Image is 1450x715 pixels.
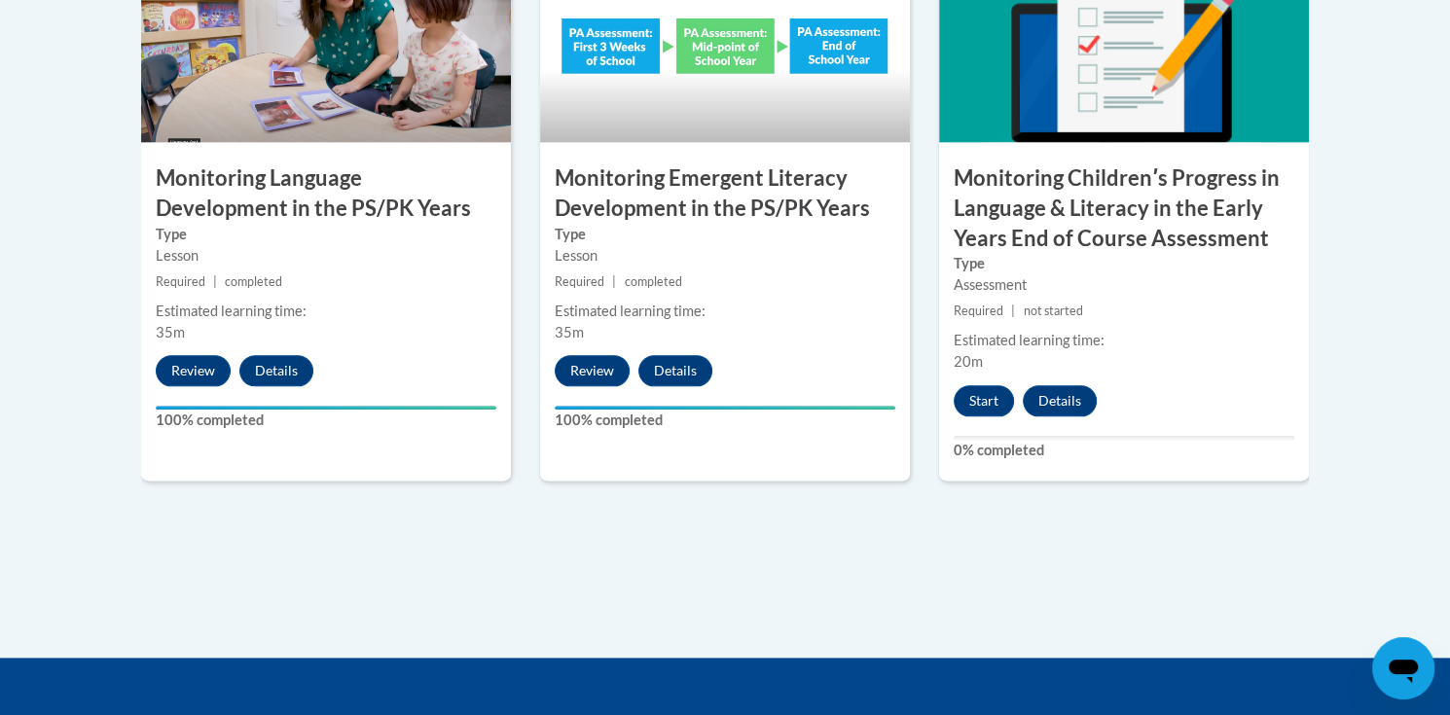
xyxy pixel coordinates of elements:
button: Review [156,355,231,386]
div: Estimated learning time: [954,330,1294,351]
div: Your progress [555,406,895,410]
label: 0% completed [954,440,1294,461]
span: not started [1023,304,1082,318]
div: Your progress [156,406,496,410]
span: Required [954,304,1003,318]
label: Type [156,224,496,245]
span: Required [156,274,205,289]
button: Details [638,355,712,386]
span: | [612,274,616,289]
span: | [213,274,217,289]
span: | [1011,304,1015,318]
button: Details [239,355,313,386]
label: 100% completed [555,410,895,431]
span: completed [225,274,282,289]
div: Lesson [555,245,895,267]
label: 100% completed [156,410,496,431]
label: Type [954,253,1294,274]
div: Estimated learning time: [156,301,496,322]
div: Lesson [156,245,496,267]
span: 35m [555,324,584,340]
span: 20m [954,353,983,370]
button: Details [1023,385,1097,416]
span: completed [624,274,681,289]
label: Type [555,224,895,245]
div: Assessment [954,274,1294,296]
span: 35m [156,324,185,340]
h3: Monitoring Childrenʹs Progress in Language & Literacy in the Early Years End of Course Assessment [939,163,1309,253]
span: Required [555,274,604,289]
iframe: Button to launch messaging window [1372,637,1434,699]
h3: Monitoring Language Development in the PS/PK Years [141,163,511,224]
button: Review [555,355,630,386]
h3: Monitoring Emergent Literacy Development in the PS/PK Years [540,163,910,224]
button: Start [954,385,1014,416]
div: Estimated learning time: [555,301,895,322]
